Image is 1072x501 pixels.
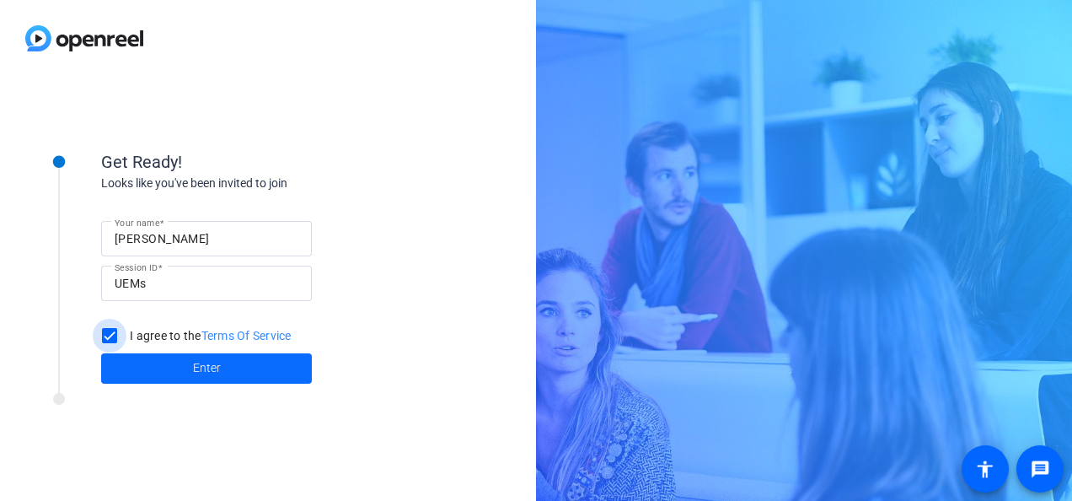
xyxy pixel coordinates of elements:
div: Get Ready! [101,149,438,175]
mat-icon: message [1030,459,1050,479]
div: Looks like you've been invited to join [101,175,438,192]
a: Terms Of Service [201,329,292,342]
span: Enter [193,359,221,377]
mat-label: Your name [115,218,159,228]
label: I agree to the [126,327,292,344]
button: Enter [101,353,312,384]
mat-icon: accessibility [975,459,995,479]
mat-label: Session ID [115,262,158,272]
